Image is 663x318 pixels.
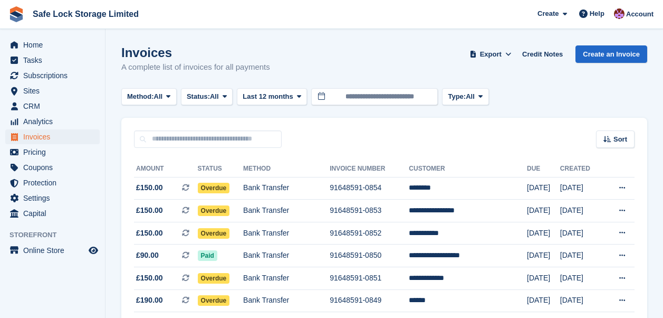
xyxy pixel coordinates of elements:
td: 91648591-0850 [330,245,409,267]
span: Pricing [23,145,87,160]
td: 91648591-0851 [330,267,409,290]
p: A complete list of invoices for all payments [121,61,270,73]
span: £150.00 [136,228,163,239]
span: Settings [23,191,87,205]
span: Online Store [23,243,87,258]
span: Subscriptions [23,68,87,83]
span: Capital [23,206,87,221]
span: Analytics [23,114,87,129]
td: Bank Transfer [243,177,330,200]
span: Export [480,49,502,60]
button: Type: All [442,88,488,106]
td: [DATE] [560,200,603,222]
span: Tasks [23,53,87,68]
td: Bank Transfer [243,222,330,245]
td: Bank Transfer [243,245,330,267]
img: stora-icon-8386f47178a22dfd0bd8f6a31ec36ba5ce8667c1dd55bd0f319d3a0aa187defe.svg [8,6,24,22]
span: £150.00 [136,273,163,284]
span: Home [23,38,87,52]
td: [DATE] [527,289,560,312]
td: [DATE] [560,245,603,267]
span: Overdue [198,295,230,306]
a: menu [5,145,100,160]
th: Due [527,161,560,177]
img: Toni Ebong [614,8,624,19]
h1: Invoices [121,45,270,60]
button: Method: All [121,88,177,106]
th: Customer [409,161,527,177]
span: £150.00 [136,205,163,216]
th: Invoice Number [330,161,409,177]
td: 91648591-0849 [330,289,409,312]
th: Method [243,161,330,177]
td: [DATE] [527,200,560,222]
a: menu [5,206,100,221]
td: 91648591-0854 [330,177,409,200]
a: Create an Invoice [575,45,647,63]
span: £90.00 [136,250,159,261]
button: Last 12 months [237,88,307,106]
span: Coupons [23,160,87,175]
span: Overdue [198,205,230,216]
span: Status: [187,91,210,102]
td: [DATE] [560,267,603,290]
span: All [210,91,219,102]
a: menu [5,175,100,190]
span: £190.00 [136,295,163,306]
a: menu [5,68,100,83]
span: Paid [198,250,217,261]
span: All [466,91,475,102]
td: [DATE] [560,289,603,312]
td: Bank Transfer [243,200,330,222]
span: Overdue [198,228,230,239]
td: [DATE] [527,245,560,267]
a: Preview store [87,244,100,257]
a: menu [5,191,100,205]
a: menu [5,160,100,175]
a: menu [5,53,100,68]
span: CRM [23,99,87,114]
span: Sites [23,83,87,98]
th: Status [198,161,243,177]
td: [DATE] [527,267,560,290]
span: Last 12 months [243,91,293,102]
td: Bank Transfer [243,267,330,290]
a: menu [5,243,100,258]
button: Export [467,45,514,63]
span: Method: [127,91,154,102]
button: Status: All [181,88,233,106]
span: Storefront [9,230,105,240]
a: Credit Notes [518,45,567,63]
span: Help [590,8,604,19]
td: [DATE] [527,177,560,200]
span: Create [537,8,559,19]
span: Account [626,9,654,20]
span: £150.00 [136,182,163,193]
td: [DATE] [560,222,603,245]
a: menu [5,83,100,98]
td: 91648591-0852 [330,222,409,245]
span: Type: [448,91,466,102]
span: Sort [613,134,627,145]
a: menu [5,38,100,52]
span: Overdue [198,273,230,284]
td: [DATE] [560,177,603,200]
span: All [154,91,163,102]
td: 91648591-0853 [330,200,409,222]
th: Created [560,161,603,177]
span: Invoices [23,129,87,144]
td: [DATE] [527,222,560,245]
span: Overdue [198,183,230,193]
th: Amount [134,161,198,177]
span: Protection [23,175,87,190]
a: menu [5,114,100,129]
a: Safe Lock Storage Limited [28,5,143,23]
td: Bank Transfer [243,289,330,312]
a: menu [5,129,100,144]
a: menu [5,99,100,114]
